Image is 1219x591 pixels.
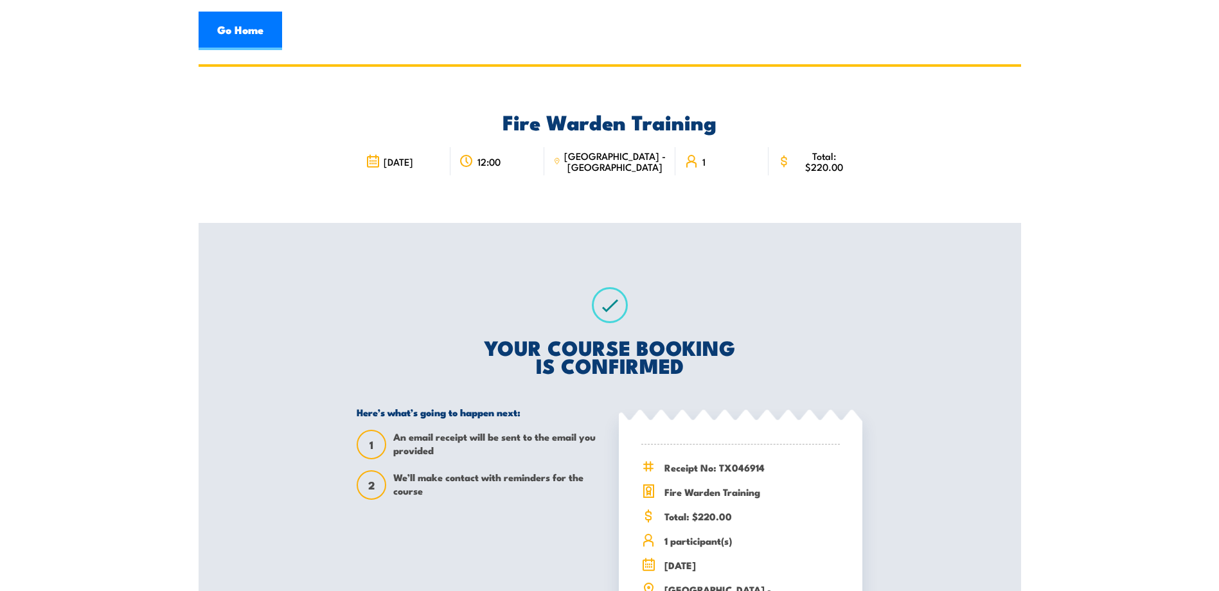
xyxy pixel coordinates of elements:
[664,509,840,524] span: Total: $220.00
[564,150,666,172] span: [GEOGRAPHIC_DATA] - [GEOGRAPHIC_DATA]
[357,112,862,130] h2: Fire Warden Training
[664,484,840,499] span: Fire Warden Training
[664,460,840,475] span: Receipt No: TX046914
[794,150,853,172] span: Total: $220.00
[199,12,282,50] a: Go Home
[702,156,706,167] span: 1
[358,438,385,452] span: 1
[664,558,840,572] span: [DATE]
[358,479,385,492] span: 2
[393,470,600,500] span: We’ll make contact with reminders for the course
[357,338,862,374] h2: YOUR COURSE BOOKING IS CONFIRMED
[357,406,600,418] h5: Here’s what’s going to happen next:
[477,156,501,167] span: 12:00
[393,430,600,459] span: An email receipt will be sent to the email you provided
[664,533,840,548] span: 1 participant(s)
[384,156,413,167] span: [DATE]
